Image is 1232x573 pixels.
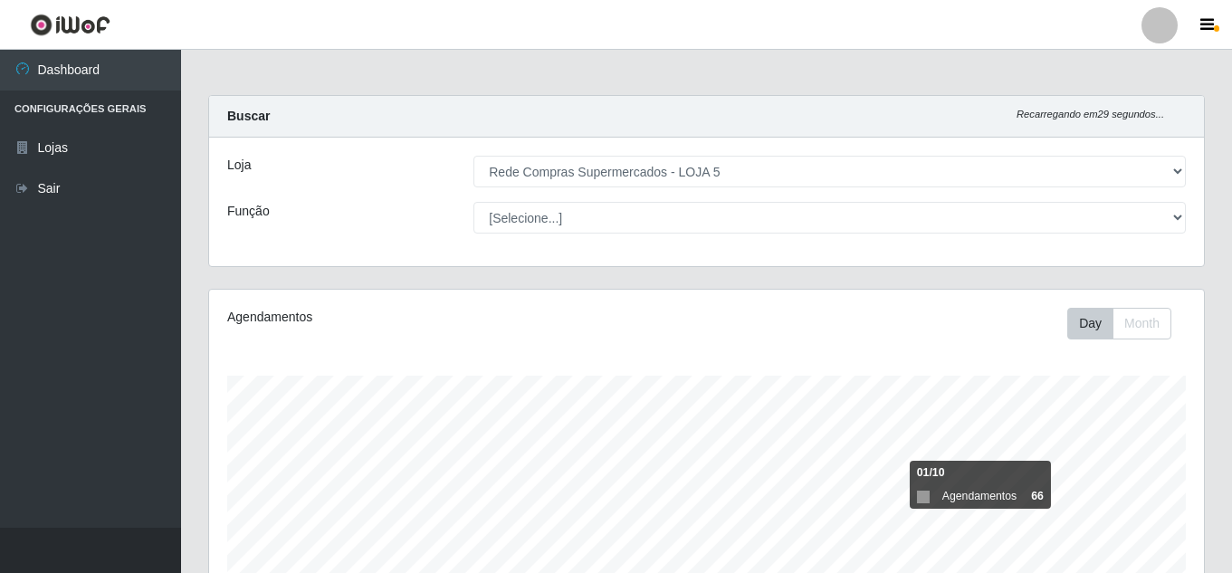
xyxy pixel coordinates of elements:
button: Day [1067,308,1113,339]
label: Loja [227,156,251,175]
button: Month [1113,308,1171,339]
img: CoreUI Logo [30,14,110,36]
div: First group [1067,308,1171,339]
strong: Buscar [227,109,270,123]
div: Agendamentos [227,308,611,327]
label: Função [227,202,270,221]
div: Toolbar with button groups [1067,308,1186,339]
i: Recarregando em 29 segundos... [1017,109,1164,119]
